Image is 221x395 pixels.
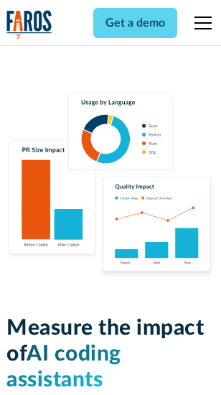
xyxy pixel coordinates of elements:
div: menu [186,6,215,40]
h1: Measure the impact of [6,315,215,393]
img: Logo of the analytics and reporting company Faros. [6,10,52,39]
a: Get a demo [93,8,177,38]
a: home [6,10,52,39]
span: AI coding assistants [6,343,121,391]
img: Charts tracking GitHub Copilot's usage and impact on velocity and quality [6,92,215,281]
